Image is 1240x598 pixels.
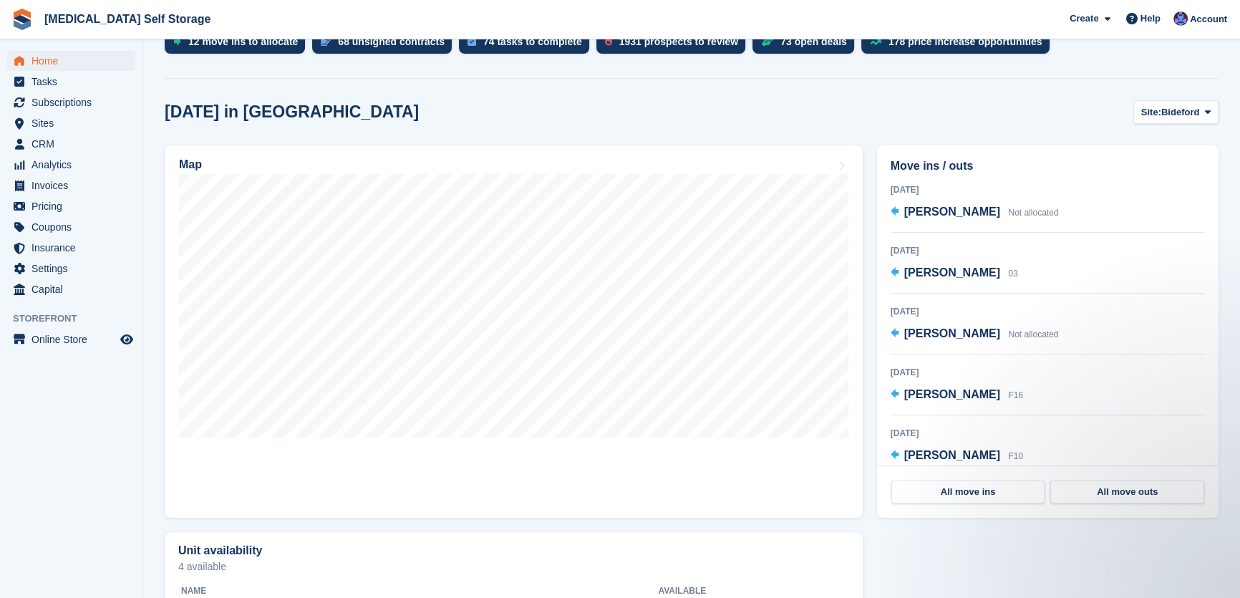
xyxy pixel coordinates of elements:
[32,51,117,71] span: Home
[891,244,1205,257] div: [DATE]
[1161,105,1199,120] span: Bideford
[1008,451,1023,461] span: F10
[32,329,117,349] span: Online Store
[312,29,459,61] a: 68 unsigned contracts
[7,51,135,71] a: menu
[761,37,773,47] img: deal-1b604bf984904fb50ccaf53a9ad4b4a5d6e5aea283cecdc64d6e3604feb123c2.svg
[7,175,135,196] a: menu
[7,72,135,92] a: menu
[32,196,117,216] span: Pricing
[338,36,445,47] div: 68 unsigned contracts
[13,312,142,326] span: Storefront
[7,329,135,349] a: menu
[891,386,1023,405] a: [PERSON_NAME] F16
[468,37,476,46] img: task-75834270c22a3079a89374b754ae025e5fb1db73e45f91037f5363f120a921f8.svg
[1141,105,1161,120] span: Site:
[165,102,419,122] h2: [DATE] in [GEOGRAPHIC_DATA]
[173,37,181,46] img: move_ins_to_allocate_icon-fdf77a2bb77ea45bf5b3d319d69a93e2d87916cf1d5bf7949dd705db3b84f3ca.svg
[891,158,1205,175] h2: Move ins / outs
[178,544,262,557] h2: Unit availability
[1008,269,1017,279] span: 03
[780,36,847,47] div: 73 open deals
[891,264,1018,283] a: [PERSON_NAME] 03
[32,72,117,92] span: Tasks
[7,217,135,237] a: menu
[904,206,1000,218] span: [PERSON_NAME]
[891,366,1205,379] div: [DATE]
[904,266,1000,279] span: [PERSON_NAME]
[11,9,33,30] img: stora-icon-8386f47178a22dfd0bd8f6a31ec36ba5ce8667c1dd55bd0f319d3a0aa187defe.svg
[7,196,135,216] a: menu
[32,259,117,279] span: Settings
[891,203,1059,222] a: [PERSON_NAME] Not allocated
[32,175,117,196] span: Invoices
[483,36,582,47] div: 74 tasks to complete
[1140,11,1161,26] span: Help
[39,7,216,31] a: [MEDICAL_DATA] Self Storage
[32,238,117,258] span: Insurance
[605,37,612,46] img: prospect-51fa495bee0391a8d652442698ab0144808aea92771e9ea1ae160a38d050c398.svg
[165,29,312,61] a: 12 move ins to allocate
[32,279,117,299] span: Capital
[891,481,1045,503] a: All move ins
[904,388,1000,400] span: [PERSON_NAME]
[1008,390,1023,400] span: F16
[32,92,117,112] span: Subscriptions
[891,305,1205,318] div: [DATE]
[179,158,202,171] h2: Map
[459,29,596,61] a: 74 tasks to complete
[7,155,135,175] a: menu
[891,447,1023,466] a: [PERSON_NAME] F10
[891,183,1205,196] div: [DATE]
[7,113,135,133] a: menu
[7,238,135,258] a: menu
[178,561,849,572] p: 4 available
[7,279,135,299] a: menu
[7,92,135,112] a: menu
[752,29,861,61] a: 73 open deals
[619,36,739,47] div: 1931 prospects to review
[7,259,135,279] a: menu
[891,325,1059,344] a: [PERSON_NAME] Not allocated
[118,331,135,348] a: Preview store
[32,217,117,237] span: Coupons
[7,134,135,154] a: menu
[32,113,117,133] span: Sites
[870,39,881,45] img: price_increase_opportunities-93ffe204e8149a01c8c9dc8f82e8f89637d9d84a8eef4429ea346261dce0b2c0.svg
[1050,481,1204,503] a: All move outs
[1173,11,1188,26] img: Helen Walker
[1008,208,1058,218] span: Not allocated
[891,427,1205,440] div: [DATE]
[904,449,1000,461] span: [PERSON_NAME]
[32,134,117,154] span: CRM
[861,29,1057,61] a: 178 price increase opportunities
[1190,12,1227,26] span: Account
[1070,11,1098,26] span: Create
[904,327,1000,339] span: [PERSON_NAME]
[32,155,117,175] span: Analytics
[1008,329,1058,339] span: Not allocated
[165,145,863,518] a: Map
[321,37,331,46] img: contract_signature_icon-13c848040528278c33f63329250d36e43548de30e8caae1d1a13099fd9432cc5.svg
[596,29,753,61] a: 1931 prospects to review
[1133,100,1219,124] button: Site: Bideford
[188,36,298,47] div: 12 move ins to allocate
[888,36,1042,47] div: 178 price increase opportunities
